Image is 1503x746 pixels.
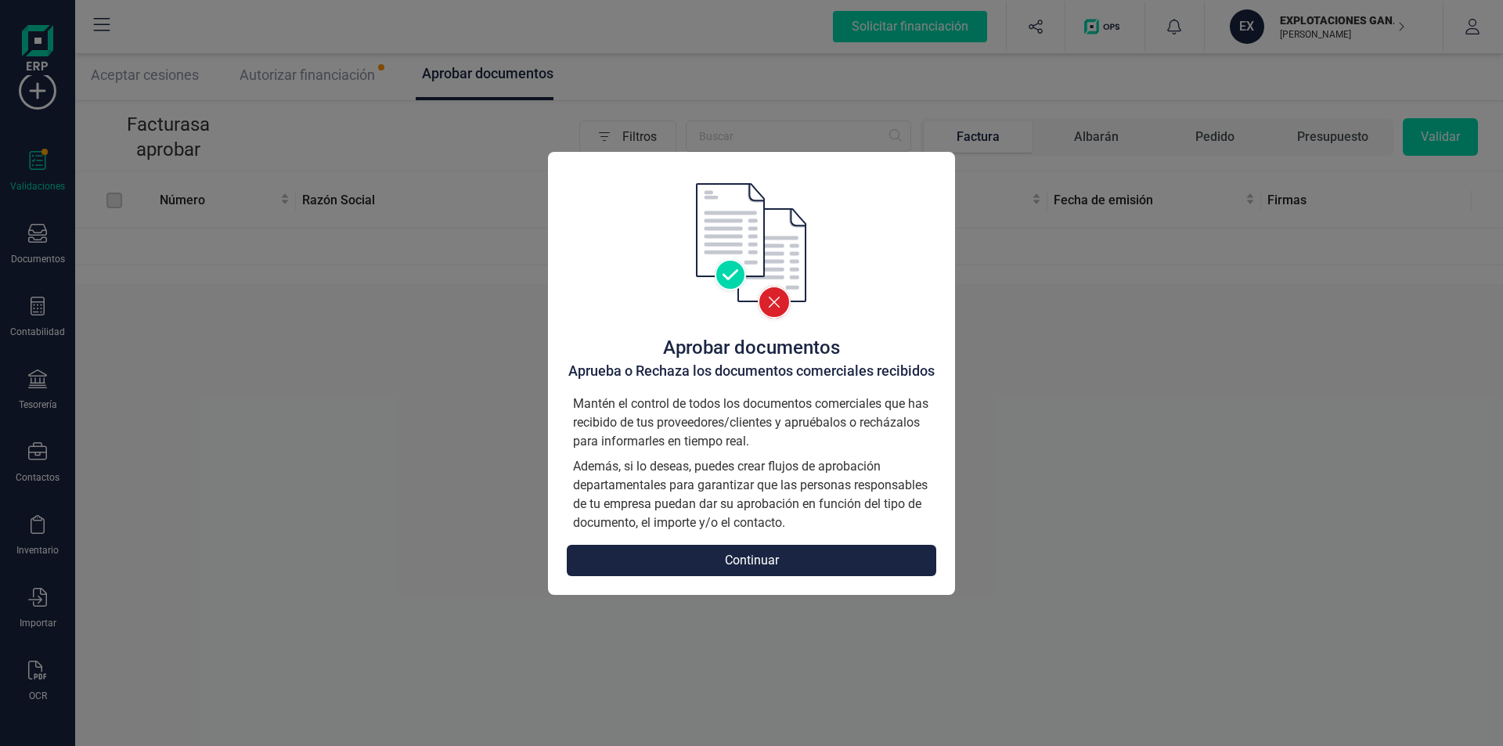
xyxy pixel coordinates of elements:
[567,545,936,576] button: Continuar
[573,457,930,532] p: Además, si lo deseas, puedes crear flujos de aprobación departamentales para garantizar que las p...
[568,360,935,382] h2: Aprueba o Rechaza los documentos comerciales recibidos
[663,335,840,360] h1: Aprobar documentos
[696,183,807,323] img: autorizacion logo
[573,395,930,451] p: Mantén el control de todos los documentos comerciales que has recibido de tus proveedores/cliente...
